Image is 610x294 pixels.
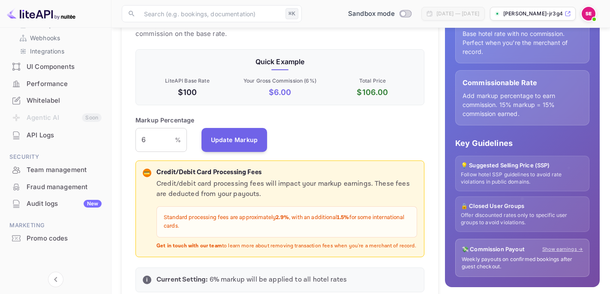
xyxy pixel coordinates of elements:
[27,131,102,140] div: API Logs
[139,5,282,22] input: Search (e.g. bookings, documentation)
[144,169,150,177] p: 💳
[461,202,584,211] p: 🔒 Closed User Groups
[5,230,106,247] div: Promo codes
[156,275,417,285] p: 6 % markup will be applied to all hotel rates
[461,171,584,186] p: Follow hotel SSP guidelines to avoid rate violations in public domains.
[285,8,298,19] div: ⌘K
[463,77,582,88] p: Commissionable Rate
[5,92,106,108] a: Whitelabel
[463,29,582,56] p: Base hotel rate with no commission. Perfect when you're the merchant of record.
[462,245,525,254] p: 💸 Commission Payout
[5,179,106,195] a: Fraud management
[328,86,417,98] p: $ 106.00
[337,214,349,221] strong: 1.5%
[48,272,63,287] button: Collapse navigation
[5,127,106,143] a: API Logs
[156,168,417,178] p: Credit/Debit Card Processing Fees
[84,200,102,208] div: New
[503,10,563,18] p: [PERSON_NAME]-jr3g4.nuit...
[27,96,102,106] div: Whitelabel
[19,33,99,42] a: Webhooks
[27,199,102,209] div: Audit logs
[27,79,102,89] div: Performance
[146,276,147,284] p: i
[27,62,102,72] div: UI Components
[7,7,75,21] img: LiteAPI logo
[164,214,410,230] p: Standard processing fees are approximately , with an additional for some international cards.
[5,196,106,212] div: Audit logsNew
[27,234,102,244] div: Promo codes
[30,47,64,56] p: Integrations
[5,179,106,196] div: Fraud management
[436,10,479,18] div: [DATE] — [DATE]
[542,246,583,253] a: Show earnings →
[15,45,102,57] div: Integrations
[5,59,106,74] a: UI Components
[30,33,60,42] p: Webhooks
[276,214,289,221] strong: 2.9%
[328,77,417,85] p: Total Price
[235,86,325,98] p: $ 6.00
[345,9,415,19] div: Switch to Production mode
[5,162,106,178] a: Team management
[175,135,181,144] p: %
[5,152,106,162] span: Security
[462,256,583,270] p: Weekly payouts on confirmed bookings after guest checkout.
[5,230,106,246] a: Promo codes
[156,179,417,199] p: Credit/debit card processing fees will impact your markup earnings. These fees are deducted from ...
[582,7,595,21] img: Saif Elyzal
[5,92,106,109] div: Whitelabel
[143,56,417,67] p: Quick Example
[461,161,584,170] p: 💡 Suggested Selling Price (SSP)
[5,221,106,230] span: Marketing
[201,128,267,152] button: Update Markup
[135,116,195,125] p: Markup Percentage
[143,86,232,98] p: $100
[19,47,99,56] a: Integrations
[143,77,232,85] p: LiteAPI Base Rate
[135,128,175,152] input: 0
[156,243,222,249] strong: Get in touch with our team
[455,137,589,149] p: Key Guidelines
[5,162,106,178] div: Team management
[156,275,207,284] strong: Current Setting:
[463,91,582,118] p: Add markup percentage to earn commission. 15% markup = 15% commission earned.
[27,165,102,175] div: Team management
[156,243,417,250] p: to learn more about removing transaction fees when you're a merchant of record.
[5,127,106,144] div: API Logs
[348,9,395,19] span: Sandbox mode
[5,76,106,92] div: Performance
[5,76,106,92] a: Performance
[15,32,102,44] div: Webhooks
[461,212,584,226] p: Offer discounted rates only to specific user groups to avoid violations.
[5,196,106,211] a: Audit logsNew
[235,77,325,85] p: Your Gross Commission ( 6 %)
[27,182,102,192] div: Fraud management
